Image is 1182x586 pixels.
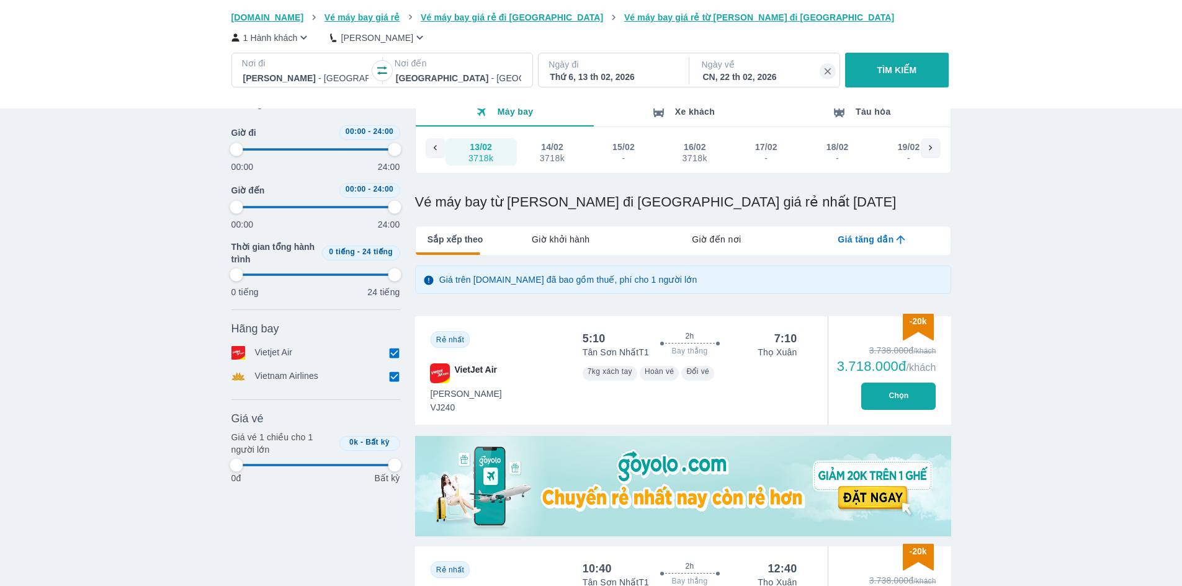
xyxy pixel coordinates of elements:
span: /khách [906,362,936,373]
nav: breadcrumb [231,11,951,24]
div: - [898,153,920,163]
span: [PERSON_NAME] [431,388,502,400]
span: - [360,438,363,446]
span: -20k [909,316,926,326]
p: Tân Sơn Nhất T1 [583,346,649,358]
div: 3.718.000đ [837,359,936,374]
button: TÌM KIẾM [845,53,949,87]
div: 12:40 [768,561,797,576]
p: [PERSON_NAME] [341,32,413,44]
span: 00:00 [346,127,366,136]
span: Đổi vé [686,367,709,376]
h1: Vé máy bay từ [PERSON_NAME] đi [GEOGRAPHIC_DATA] giá rẻ nhất [DATE] [415,193,951,211]
span: 00:00 [346,185,366,193]
span: - [368,127,370,136]
div: CN, 22 th 02, 2026 [703,71,828,83]
span: Vé máy bay giá rẻ đi [GEOGRAPHIC_DATA] [421,12,603,22]
span: Giá tăng dần [838,233,893,246]
span: Tàu hỏa [856,107,891,117]
span: 2h [685,561,694,571]
div: - [827,153,848,163]
p: 0đ [231,472,241,484]
div: Thứ 6, 13 th 02, 2026 [550,71,675,83]
div: 13/02 [470,141,492,153]
span: Vé máy bay giá rẻ [325,12,400,22]
div: 3.738.000đ [837,344,936,357]
span: 7kg xách tay [588,367,632,376]
span: Rẻ nhất [436,566,464,574]
p: Nơi đến [395,57,522,69]
span: Thời gian tổng hành trình [231,241,317,265]
div: - [756,153,777,163]
span: Giá vé [231,411,264,426]
span: Bất kỳ [365,438,390,446]
div: 17/02 [755,141,777,153]
span: Hoàn vé [645,367,674,376]
span: [DOMAIN_NAME] [231,12,304,22]
span: -20k [909,546,926,556]
p: Vietjet Air [255,346,293,360]
button: [PERSON_NAME] [330,31,426,44]
p: 24 tiếng [367,286,400,298]
p: 1 Hành khách [243,32,298,44]
span: Rẻ nhất [436,335,464,344]
span: 24 tiếng [362,247,393,256]
span: 24:00 [373,127,393,136]
span: 2h [685,331,694,341]
span: Giờ đi [231,127,256,139]
p: Nơi đi [242,57,370,69]
span: Giờ đến [231,184,265,197]
p: Ngày về [702,58,830,71]
p: Giá trên [DOMAIN_NAME] đã bao gồm thuế, phí cho 1 người lớn [439,273,697,286]
p: Vietnam Airlines [255,370,319,383]
div: 16/02 [684,141,706,153]
p: Giá vé 1 chiều cho 1 người lớn [231,431,334,456]
div: 19/02 [898,141,920,153]
span: Hãng bay [231,321,279,336]
span: Giờ khởi hành [532,233,589,246]
p: 00:00 [231,161,254,173]
span: Xe khách [675,107,715,117]
div: 7:10 [774,331,797,346]
div: 3718k [468,153,493,163]
span: Máy bay [498,107,534,117]
span: - [368,185,370,193]
img: VJ [430,363,450,383]
img: media-0 [415,436,951,536]
div: 3718k [540,153,565,163]
div: 10:40 [583,561,612,576]
span: Giờ đến nơi [692,233,741,246]
p: 00:00 [231,218,254,231]
span: Vé máy bay giá rẻ từ [PERSON_NAME] đi [GEOGRAPHIC_DATA] [624,12,895,22]
p: 24:00 [378,218,400,231]
span: VJ240 [431,401,502,414]
span: - [357,247,360,256]
span: Sắp xếp theo [428,233,483,246]
div: - [613,153,634,163]
p: TÌM KIẾM [877,64,917,76]
span: 0 tiếng [329,247,355,256]
img: discount [903,544,934,570]
div: 18/02 [826,141,849,153]
div: lab API tabs example [483,226,950,252]
p: Thọ Xuân [758,346,797,358]
div: 5:10 [583,331,606,346]
button: Chọn [861,383,936,410]
button: 1 Hành khách [231,31,311,44]
p: 24:00 [378,161,400,173]
p: Bất kỳ [374,472,400,484]
span: 0k [349,438,358,446]
div: 3718k [683,153,707,163]
p: 0 tiếng [231,286,259,298]
p: Ngày đi [548,58,676,71]
div: 15/02 [612,141,635,153]
span: VietJet Air [455,363,497,383]
div: 14/02 [541,141,563,153]
img: discount [903,314,934,340]
span: 24:00 [373,185,393,193]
